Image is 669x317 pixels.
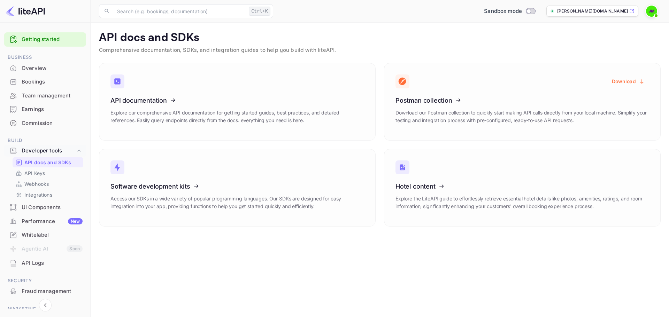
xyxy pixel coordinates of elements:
div: Whitelabel [4,228,86,242]
h3: Hotel content [395,183,649,190]
span: Security [4,277,86,285]
p: Webhooks [24,180,49,188]
a: Fraud management [4,285,86,298]
a: API Keys [15,169,80,177]
a: API Logs [4,256,86,269]
div: Overview [22,64,83,72]
p: API Keys [24,169,45,177]
p: Integrations [24,191,52,198]
div: Ctrl+K [249,7,270,16]
a: Earnings [4,103,86,116]
p: [PERSON_NAME][DOMAIN_NAME] [557,8,628,14]
h3: Software development kits [110,183,364,190]
a: API documentationExplore our comprehensive API documentation for getting started guides, best pra... [99,63,376,141]
div: Team management [22,92,83,100]
p: Explore our comprehensive API documentation for getting started guides, best practices, and detai... [110,109,364,124]
p: Explore the LiteAPI guide to effortlessly retrieve essential hotel details like photos, amenities... [395,195,649,210]
div: Earnings [22,105,83,113]
p: Comprehensive documentation, SDKs, and integration guides to help you build with liteAPI. [99,46,661,55]
p: Download our Postman collection to quickly start making API calls directly from your local machin... [395,109,649,124]
img: LiteAPI logo [6,6,45,17]
p: API docs and SDKs [99,31,661,45]
div: API Logs [22,259,83,267]
input: Search (e.g. bookings, documentation) [113,4,246,18]
div: Bookings [4,75,86,89]
a: PerformanceNew [4,215,86,228]
a: Integrations [15,191,80,198]
div: Whitelabel [22,231,83,239]
a: Getting started [22,35,83,43]
span: Business [4,54,86,61]
a: Team management [4,89,86,102]
span: Build [4,137,86,144]
button: Download [608,74,649,88]
a: Commission [4,117,86,129]
span: Sandbox mode [484,7,522,15]
a: Overview [4,62,86,74]
p: API docs and SDKs [24,159,71,166]
div: Bookings [22,78,83,86]
a: UI Components [4,201,86,214]
div: New [68,218,83,224]
div: Switch to Production mode [481,7,538,15]
p: Access our SDKs in a wide variety of popular programming languages. Our SDKs are designed for eas... [110,195,364,210]
div: Team management [4,89,86,103]
div: Integrations [13,190,83,200]
div: Fraud management [22,287,83,295]
div: Developer tools [22,147,76,155]
div: Developer tools [4,145,86,157]
h3: Postman collection [395,97,649,104]
a: API docs and SDKs [15,159,80,166]
div: Performance [22,217,83,225]
a: Whitelabel [4,228,86,241]
a: Hotel contentExplore the LiteAPI guide to effortlessly retrieve essential hotel details like phot... [384,149,661,227]
div: API docs and SDKs [13,157,83,167]
span: Marketing [4,305,86,313]
div: Commission [22,119,83,127]
a: Software development kitsAccess our SDKs in a wide variety of popular programming languages. Our ... [99,149,376,227]
button: Collapse navigation [39,299,52,311]
h3: API documentation [110,97,364,104]
img: John-Paul McKay [646,6,657,17]
div: UI Components [22,204,83,212]
div: API Keys [13,168,83,178]
div: UI Components [4,201,86,214]
a: Bookings [4,75,86,88]
div: Webhooks [13,179,83,189]
div: Getting started [4,32,86,47]
a: Webhooks [15,180,80,188]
